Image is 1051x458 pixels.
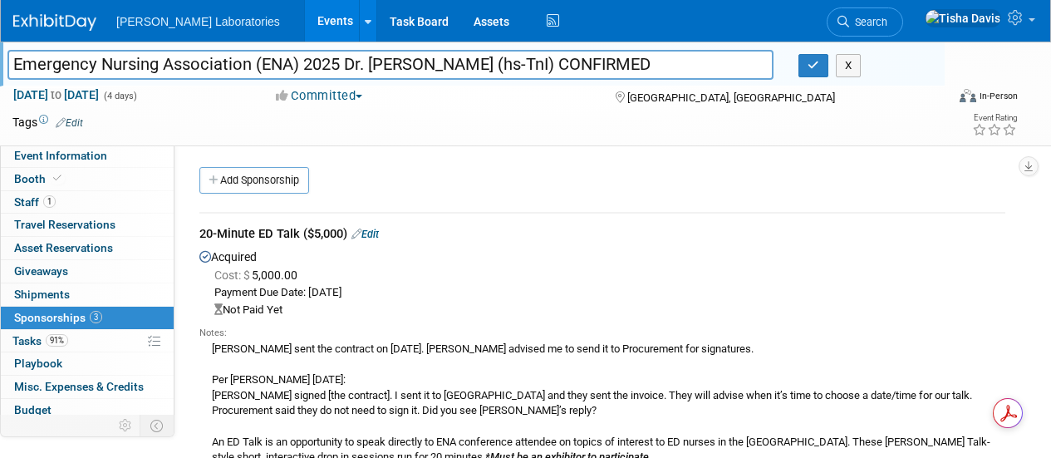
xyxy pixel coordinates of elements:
[12,87,100,102] span: [DATE] [DATE]
[214,285,1005,301] div: Payment Due Date: [DATE]
[1,399,174,421] a: Budget
[1,352,174,375] a: Playbook
[14,264,68,278] span: Giveaways
[827,7,903,37] a: Search
[1,307,174,329] a: Sponsorships3
[925,9,1001,27] img: Tisha Davis
[12,114,83,131] td: Tags
[270,87,369,105] button: Committed
[111,415,140,436] td: Personalize Event Tab Strip
[836,54,862,77] button: X
[199,327,1005,340] div: Notes:
[53,174,61,183] i: Booth reservation complete
[960,89,976,102] img: Format-Inperson.png
[1,283,174,306] a: Shipments
[140,415,174,436] td: Toggle Event Tabs
[214,268,304,282] span: 5,000.00
[43,195,56,208] span: 1
[14,195,56,209] span: Staff
[90,311,102,323] span: 3
[871,86,1018,111] div: Event Format
[849,16,887,28] span: Search
[14,311,102,324] span: Sponsorships
[1,145,174,167] a: Event Information
[14,241,113,254] span: Asset Reservations
[12,334,68,347] span: Tasks
[14,218,115,231] span: Travel Reservations
[48,88,64,101] span: to
[1,330,174,352] a: Tasks91%
[199,225,1005,246] div: 20-Minute ED Talk ($5,000)
[14,149,107,162] span: Event Information
[102,91,137,101] span: (4 days)
[1,376,174,398] a: Misc. Expenses & Credits
[46,334,68,347] span: 91%
[979,90,1018,102] div: In-Person
[56,117,83,129] a: Edit
[14,288,70,301] span: Shipments
[1,237,174,259] a: Asset Reservations
[1,260,174,283] a: Giveaways
[199,167,309,194] a: Add Sponsorship
[13,14,96,31] img: ExhibitDay
[14,172,65,185] span: Booth
[1,168,174,190] a: Booth
[14,380,144,393] span: Misc. Expenses & Credits
[14,357,62,370] span: Playbook
[214,303,1005,318] div: Not Paid Yet
[214,268,252,282] span: Cost: $
[972,114,1017,122] div: Event Rating
[627,91,835,104] span: [GEOGRAPHIC_DATA], [GEOGRAPHIC_DATA]
[1,191,174,214] a: Staff1
[116,15,280,28] span: [PERSON_NAME] Laboratories
[1,214,174,236] a: Travel Reservations
[14,403,52,416] span: Budget
[351,228,379,240] a: Edit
